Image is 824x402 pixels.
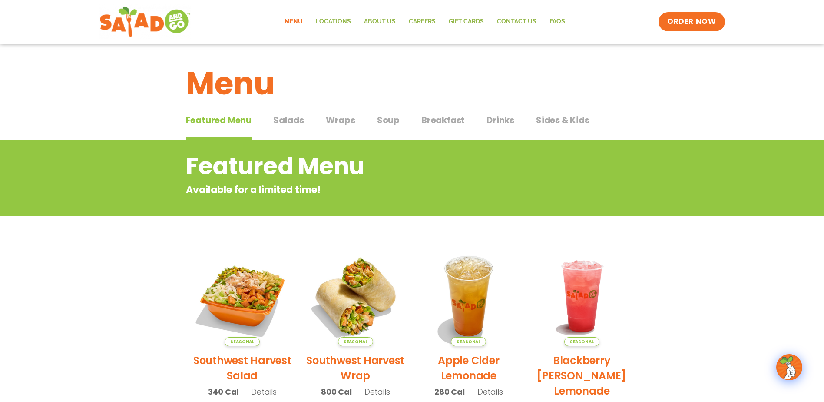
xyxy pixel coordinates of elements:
[321,386,352,398] span: 800 Cal
[278,12,309,32] a: Menu
[186,111,639,140] div: Tabbed content
[667,17,716,27] span: ORDER NOW
[326,114,355,127] span: Wraps
[402,12,442,32] a: Careers
[477,386,503,397] span: Details
[357,12,402,32] a: About Us
[251,386,277,397] span: Details
[532,353,632,399] h2: Blackberry [PERSON_NAME] Lemonade
[225,337,260,346] span: Seasonal
[490,12,543,32] a: Contact Us
[278,12,572,32] nav: Menu
[659,12,725,31] a: ORDER NOW
[186,149,569,184] h2: Featured Menu
[419,246,519,346] img: Product photo for Apple Cider Lemonade
[777,355,801,379] img: wpChatIcon
[309,12,357,32] a: Locations
[364,386,390,397] span: Details
[305,353,406,383] h2: Southwest Harvest Wrap
[486,114,514,127] span: Drinks
[419,353,519,383] h2: Apple Cider Lemonade
[186,114,252,127] span: Featured Menu
[543,12,572,32] a: FAQs
[305,246,406,346] img: Product photo for Southwest Harvest Wrap
[192,246,293,346] img: Product photo for Southwest Harvest Salad
[192,353,293,383] h2: Southwest Harvest Salad
[99,4,191,39] img: new-SAG-logo-768×292
[208,386,239,398] span: 340 Cal
[442,12,490,32] a: GIFT CARDS
[564,337,599,346] span: Seasonal
[273,114,304,127] span: Salads
[536,114,589,127] span: Sides & Kids
[377,114,400,127] span: Soup
[451,337,486,346] span: Seasonal
[186,60,639,107] h1: Menu
[421,114,465,127] span: Breakfast
[434,386,465,398] span: 280 Cal
[338,337,373,346] span: Seasonal
[186,183,569,197] p: Available for a limited time!
[532,246,632,346] img: Product photo for Blackberry Bramble Lemonade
